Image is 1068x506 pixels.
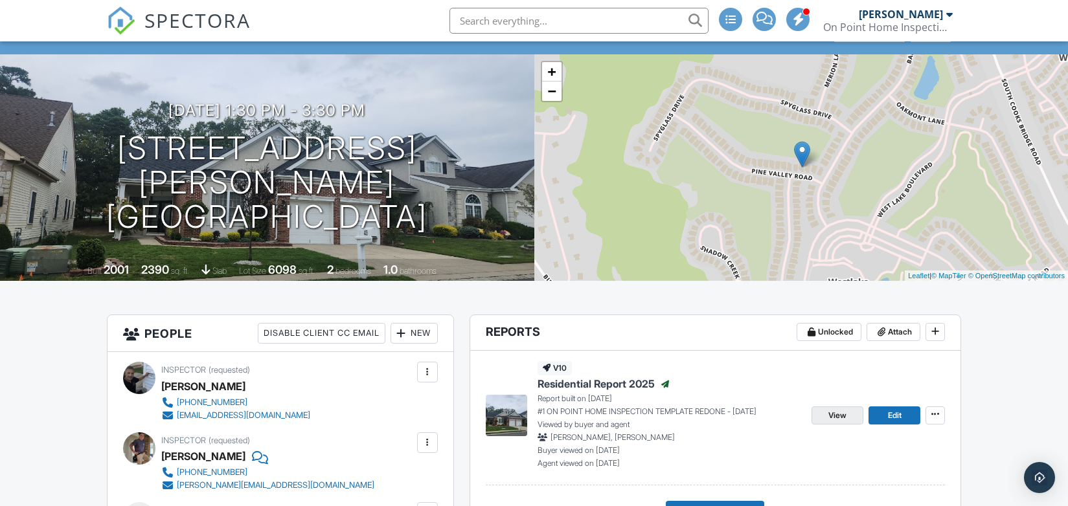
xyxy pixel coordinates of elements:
span: Lot Size [239,266,266,276]
a: [PHONE_NUMBER] [161,466,374,479]
a: Leaflet [908,272,929,280]
a: [PHONE_NUMBER] [161,396,310,409]
a: [EMAIL_ADDRESS][DOMAIN_NAME] [161,409,310,422]
div: On Point Home Inspection Services [823,21,953,34]
div: | [905,270,1068,281]
h1: [STREET_ADDRESS] [PERSON_NAME][GEOGRAPHIC_DATA] [21,131,514,234]
a: © MapTiler [931,272,966,280]
span: SPECTORA [144,6,251,34]
div: [PHONE_NUMBER] [177,467,247,478]
input: Search everything... [449,8,709,34]
span: Inspector [161,435,206,445]
div: [PERSON_NAME] [859,8,943,21]
div: Disable Client CC Email [258,323,385,344]
div: [PHONE_NUMBER] [177,397,247,408]
div: [PERSON_NAME] [161,446,245,466]
div: [PERSON_NAME][EMAIL_ADDRESS][DOMAIN_NAME] [177,480,374,490]
div: Client View [834,24,905,41]
span: bathrooms [400,266,437,276]
span: sq.ft. [299,266,315,276]
span: sq. ft. [171,266,189,276]
div: More [910,24,952,41]
span: bedrooms [335,266,371,276]
span: Built [87,266,102,276]
div: 2 [327,263,334,276]
div: New [391,323,438,344]
div: Open Intercom Messenger [1024,462,1055,493]
a: Zoom in [542,62,562,82]
h3: [DATE] 1:30 pm - 3:30 pm [168,102,365,119]
span: slab [212,266,227,276]
div: [EMAIL_ADDRESS][DOMAIN_NAME] [177,410,310,421]
a: Zoom out [542,82,562,101]
span: (requested) [209,435,250,445]
img: The Best Home Inspection Software - Spectora [107,6,135,35]
div: 2390 [141,263,169,276]
div: 2001 [104,263,129,276]
a: [PERSON_NAME][EMAIL_ADDRESS][DOMAIN_NAME] [161,479,374,492]
h3: People [108,315,453,352]
a: SPECTORA [107,17,251,45]
span: (requested) [209,365,250,375]
span: Inspector [161,365,206,375]
div: 1.0 [383,263,398,276]
div: [PERSON_NAME] [161,377,245,396]
a: © OpenStreetMap contributors [968,272,1065,280]
div: 6098 [268,263,297,276]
